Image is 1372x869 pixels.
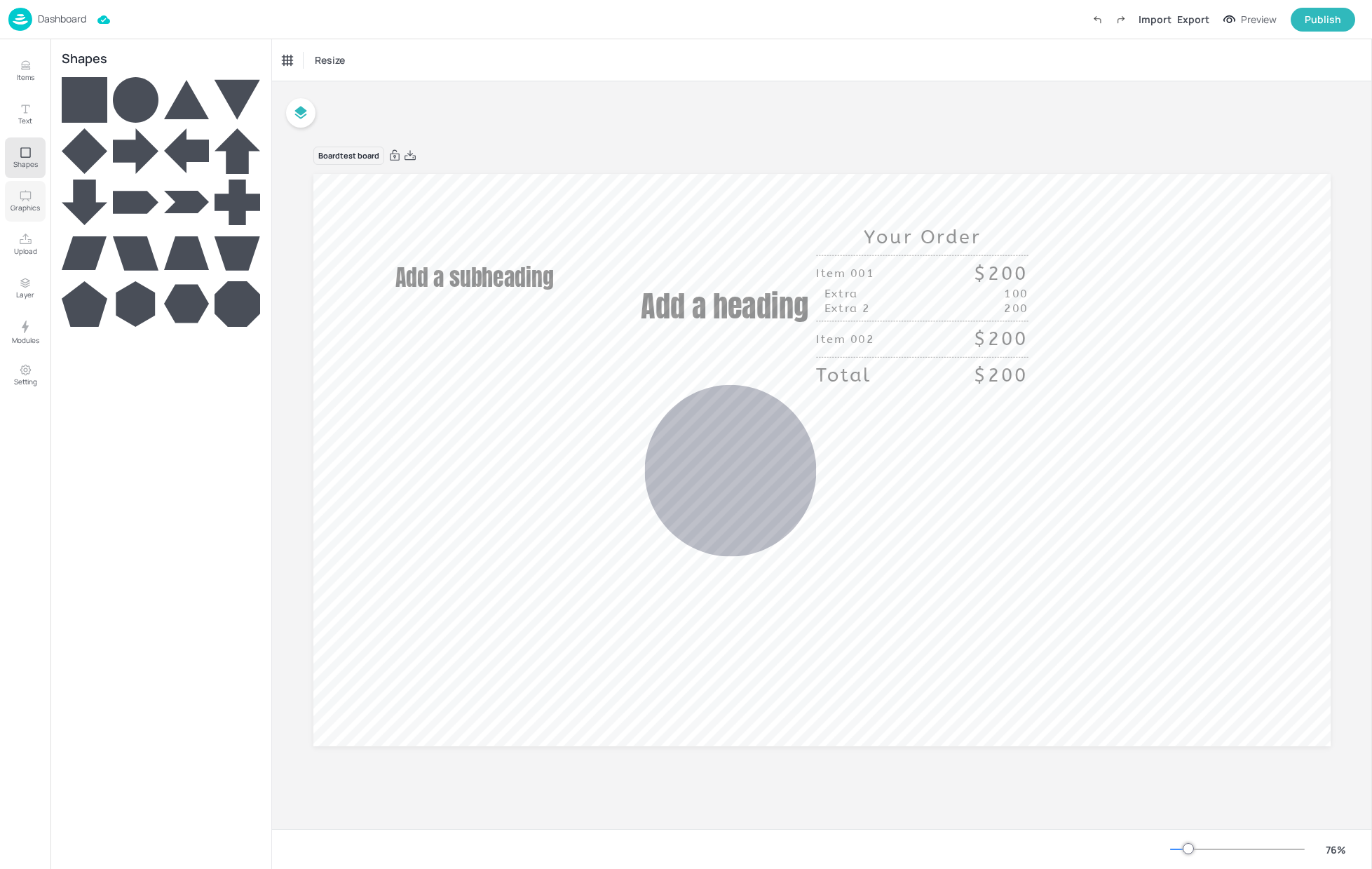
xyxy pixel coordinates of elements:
[1319,842,1352,857] div: 76 %
[816,266,874,281] div: Item 001
[5,355,46,396] button: Setting
[1215,9,1285,30] button: Preview
[313,147,384,166] div: Board test board
[1139,12,1171,27] div: Import
[816,363,871,387] div: Total
[17,72,34,82] p: Items
[824,285,858,300] div: Extra
[5,224,46,265] button: Upload
[641,283,808,328] span: Add a heading
[395,261,554,295] span: Add a subheading
[13,159,38,169] p: Shapes
[62,53,107,63] div: Shapes
[5,181,46,222] button: Graphics
[5,137,46,178] button: Shapes
[5,50,46,91] button: Items
[1177,12,1209,27] div: Export
[12,335,39,345] p: Modules
[974,363,1028,387] div: $200
[8,8,32,31] img: logo-86c26b7e.jpg
[5,268,46,309] button: Layer
[14,377,37,386] p: Setting
[5,94,46,135] button: Text
[1004,301,1028,316] div: 200
[645,385,817,557] svg: 0
[5,311,46,352] button: Modules
[974,261,1028,285] div: $200
[38,14,86,24] p: Dashboard
[1004,285,1028,300] div: 100
[11,203,40,213] p: Graphics
[1109,8,1133,32] label: Redo (Ctrl + Y)
[1291,8,1355,32] button: Publish
[18,116,32,126] p: Text
[974,327,1028,351] div: $200
[824,301,871,316] div: Extra 2
[1085,8,1109,32] label: Undo (Ctrl + Z)
[14,246,37,256] p: Upload
[816,225,1028,256] div: Your Order
[1305,12,1341,27] div: Publish
[816,332,874,346] div: Item 002
[1241,12,1277,27] div: Preview
[16,290,34,299] p: Layer
[312,53,348,67] span: Resize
